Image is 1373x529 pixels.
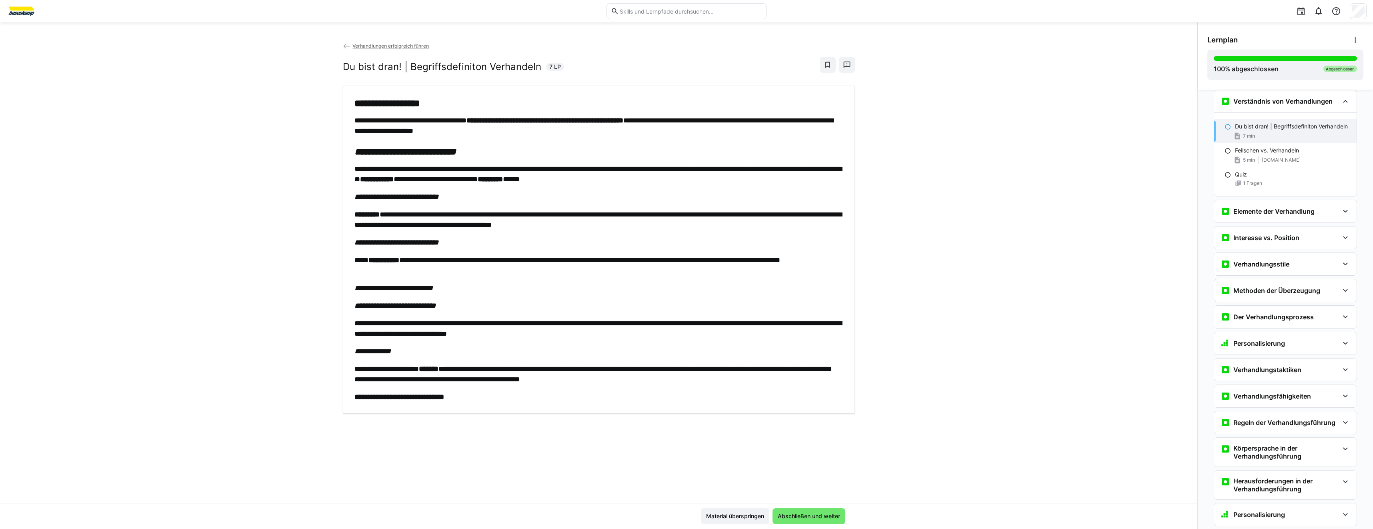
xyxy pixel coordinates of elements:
h3: Regeln der Verhandlungsführung [1233,419,1335,427]
span: 5 min [1243,157,1255,163]
p: Feilschen vs. Verhandeln [1235,146,1299,154]
h3: Verständnis von Verhandlungen [1233,97,1333,105]
span: Abschließen und weiter [777,512,841,520]
h3: Herausforderungen in der Verhandlungsführung [1233,477,1339,493]
span: Lernplan [1207,36,1238,44]
h3: Verhandlungsstile [1233,260,1289,268]
p: Du bist dran! | Begriffsdefiniton Verhandeln [1235,122,1348,130]
span: 7 LP [549,63,561,71]
p: Quiz [1235,170,1247,178]
h3: Personalisierung [1233,511,1285,519]
div: % abgeschlossen [1214,64,1279,74]
span: [DOMAIN_NAME] [1262,157,1301,163]
span: 7 min [1243,133,1255,139]
button: Abschließen und weiter [773,508,845,524]
h3: Elemente der Verhandlung [1233,207,1315,215]
h3: Personalisierung [1233,339,1285,347]
input: Skills und Lernpfade durchsuchen… [619,8,762,15]
h3: Der Verhandlungsprozess [1233,313,1314,321]
button: Material überspringen [701,508,769,524]
h3: Verhandlungsfähigkeiten [1233,392,1311,400]
h3: Interesse vs. Position [1233,234,1299,242]
span: 1 Fragen [1243,180,1262,186]
span: Material überspringen [705,512,765,520]
h3: Körpersprache in der Verhandlungsführung [1233,444,1339,460]
span: Verhandlungen erfolgreich führen [352,43,429,49]
h3: Verhandlungstaktiken [1233,366,1301,374]
h2: Du bist dran! | Begriffsdefiniton Verhandeln [343,61,541,73]
span: 100 [1214,65,1225,73]
div: Abgeschlossen [1323,66,1357,72]
h3: Methoden der Überzeugung [1233,287,1320,295]
a: Verhandlungen erfolgreich führen [343,43,429,49]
